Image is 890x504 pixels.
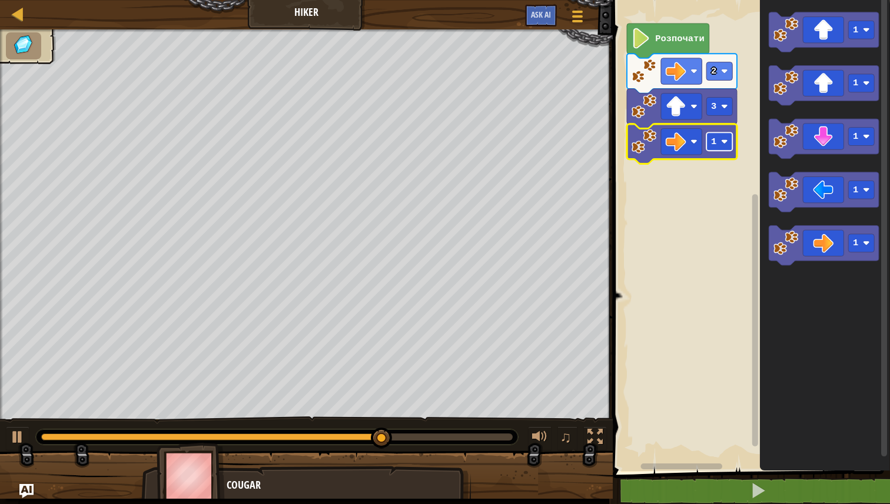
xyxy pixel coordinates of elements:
text: 2 [711,66,716,76]
span: ♫ [560,428,572,446]
text: 3 [711,101,716,112]
button: Ask AI [19,484,34,498]
button: Показати меню гри [563,5,592,32]
li: Collect the gems. [6,32,41,59]
button: Налаштувати гучність [528,426,552,450]
text: 1 [711,136,716,147]
button: ⌘ + P: Play [6,426,29,450]
text: 1 [853,185,858,195]
text: 1 [853,238,858,249]
text: 1 [853,25,858,35]
button: Ask AI [525,5,557,26]
text: 1 [853,131,858,142]
button: ♫ [557,426,577,450]
text: 1 [853,78,858,89]
button: Повноекранний режим [583,426,607,450]
div: Cougar [227,478,459,493]
text: Розпочати [655,34,704,44]
span: Ask AI [531,9,551,20]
